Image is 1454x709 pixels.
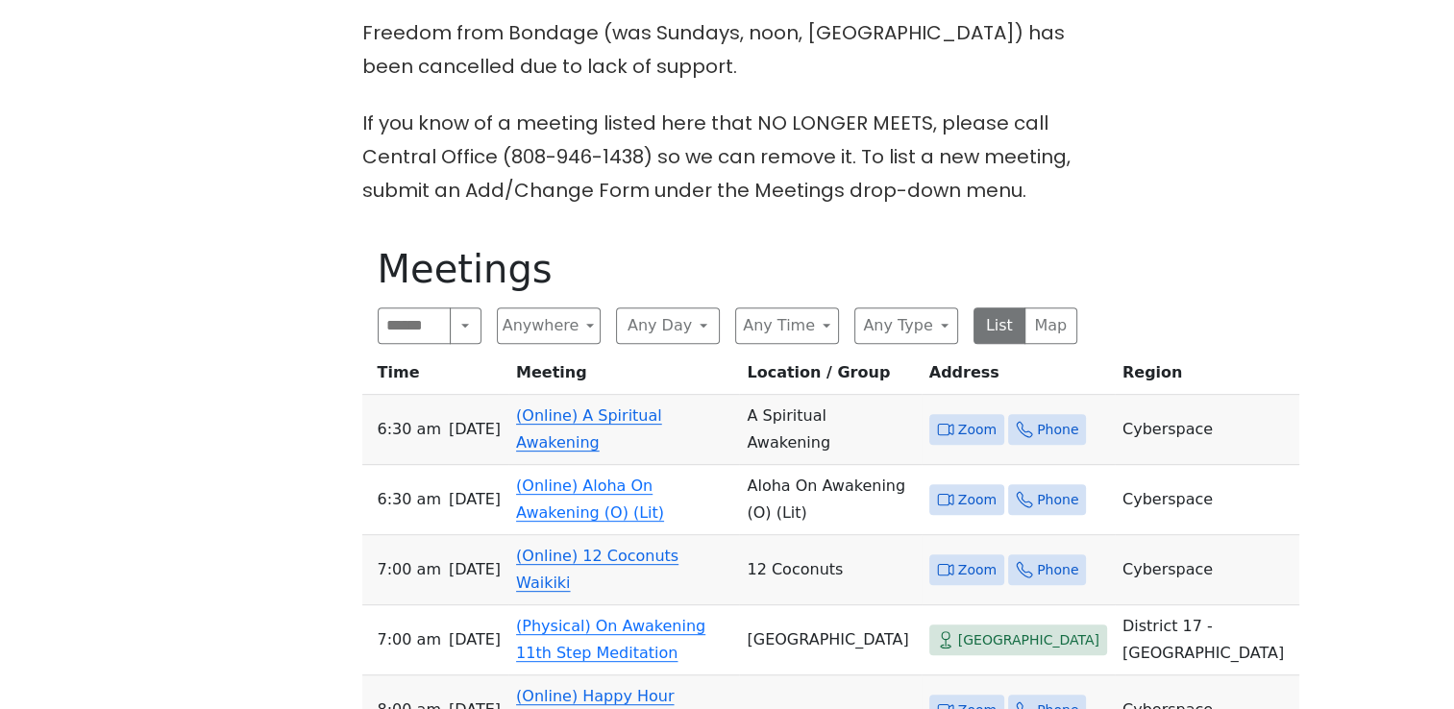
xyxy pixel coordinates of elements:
[1037,488,1078,512] span: Phone
[516,406,662,452] a: (Online) A Spiritual Awakening
[958,628,1099,652] span: [GEOGRAPHIC_DATA]
[1115,395,1299,465] td: Cyberspace
[739,535,921,605] td: 12 Coconuts
[735,307,839,344] button: Any Time
[616,307,720,344] button: Any Day
[958,418,997,442] span: Zoom
[739,465,921,535] td: Aloha On Awakening (O) (Lit)
[958,558,997,582] span: Zoom
[378,626,441,653] span: 7:00 AM
[362,16,1093,84] p: Freedom from Bondage (was Sundays, noon, [GEOGRAPHIC_DATA]) has been cancelled due to lack of sup...
[378,246,1077,292] h1: Meetings
[362,359,509,395] th: Time
[516,477,664,522] a: (Online) Aloha On Awakening (O) (Lit)
[922,359,1115,395] th: Address
[508,359,739,395] th: Meeting
[1037,418,1078,442] span: Phone
[739,605,921,675] td: [GEOGRAPHIC_DATA]
[1115,535,1299,605] td: Cyberspace
[854,307,958,344] button: Any Type
[449,626,501,653] span: [DATE]
[450,307,481,344] button: Search
[1115,359,1299,395] th: Region
[973,307,1026,344] button: List
[958,488,997,512] span: Zoom
[449,416,501,443] span: [DATE]
[739,359,921,395] th: Location / Group
[362,107,1093,208] p: If you know of a meeting listed here that NO LONGER MEETS, please call Central Office (808-946-14...
[378,307,452,344] input: Search
[497,307,601,344] button: Anywhere
[516,547,678,592] a: (Online) 12 Coconuts Waikiki
[378,416,441,443] span: 6:30 AM
[516,617,705,662] a: (Physical) On Awakening 11th Step Meditation
[449,486,501,513] span: [DATE]
[378,556,441,583] span: 7:00 AM
[739,395,921,465] td: A Spiritual Awakening
[1037,558,1078,582] span: Phone
[449,556,501,583] span: [DATE]
[1115,465,1299,535] td: Cyberspace
[1115,605,1299,675] td: District 17 - [GEOGRAPHIC_DATA]
[1024,307,1077,344] button: Map
[378,486,441,513] span: 6:30 AM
